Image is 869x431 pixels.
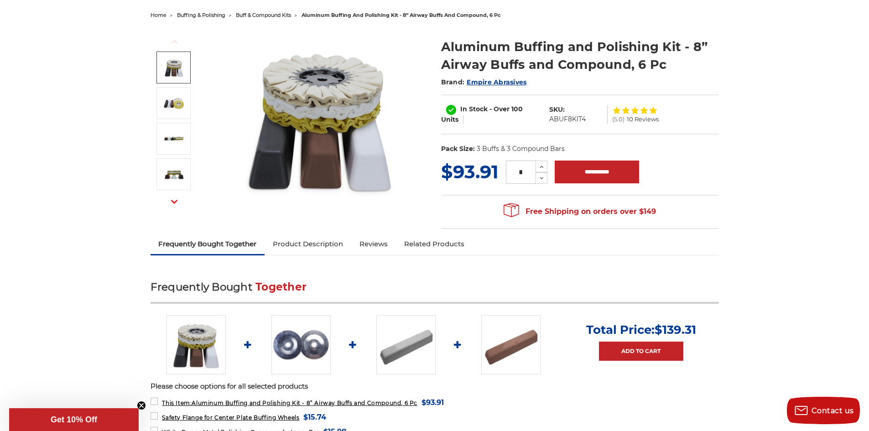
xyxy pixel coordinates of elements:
span: (5.0) [612,116,624,122]
span: Aluminum Buffing and Polishing Kit - 8” Airway Buffs and Compound, 6 Pc [162,400,417,406]
div: Get 10% OffClose teaser [9,408,139,431]
img: Aluminum Buffing and Polishing Kit - 8” Airway Buffs and Compound, 6 Pc [162,127,185,150]
dd: ABUF8KIT4 [549,114,586,124]
dd: 3 Buffs & 3 Compound Bars [477,144,565,154]
a: Frequently Bought Together [151,234,265,254]
span: 100 [511,105,523,113]
img: 8 inch airway buffing wheel and compound kit for aluminum [162,56,185,79]
p: Total Price: [586,322,696,337]
span: Get 10% Off [51,415,97,424]
span: aluminum buffing and polishing kit - 8” airway buffs and compound, 6 pc [302,12,501,18]
span: Frequently Bought [151,280,252,293]
a: buff & compound kits [236,12,291,18]
span: $93.91 [421,396,444,409]
h1: Aluminum Buffing and Polishing Kit - 8” Airway Buffs and Compound, 6 Pc [441,38,719,73]
button: Contact us [787,397,860,424]
img: 8 inch airway buffing wheel and compound kit for aluminum [167,315,226,374]
button: Close teaser [137,401,146,410]
a: Related Products [396,234,473,254]
span: Free Shipping on orders over $149 [504,203,656,221]
strong: This Item: [162,400,192,406]
span: Safety Flange for Center Plate Buffing Wheels [162,414,299,421]
span: $93.91 [441,161,499,183]
img: Aluminum Buffing and Polishing Kit - 8” Airway Buffs and Compound, 6 Pc [162,163,185,186]
dt: Pack Size: [441,144,475,154]
a: Add to Cart [599,342,683,361]
span: Together [255,280,307,293]
a: home [151,12,167,18]
button: Previous [163,32,185,52]
span: Contact us [812,406,854,415]
span: Units [441,115,458,124]
span: 10 Reviews [627,116,659,122]
p: Please choose options for all selected products [151,381,719,392]
a: Product Description [265,234,351,254]
span: $139.31 [655,322,696,337]
span: In Stock [460,105,488,113]
span: $15.74 [303,411,326,423]
img: Aluminum 8 inch airway buffing wheel and compound kit [162,92,185,114]
a: Reviews [351,234,396,254]
img: 8 inch airway buffing wheel and compound kit for aluminum [229,28,411,211]
a: Empire Abrasives [467,78,526,86]
dt: SKU: [549,105,565,114]
span: Brand: [441,78,465,86]
span: - Over [489,105,510,113]
button: Next [163,192,185,212]
a: buffing & polishing [177,12,225,18]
